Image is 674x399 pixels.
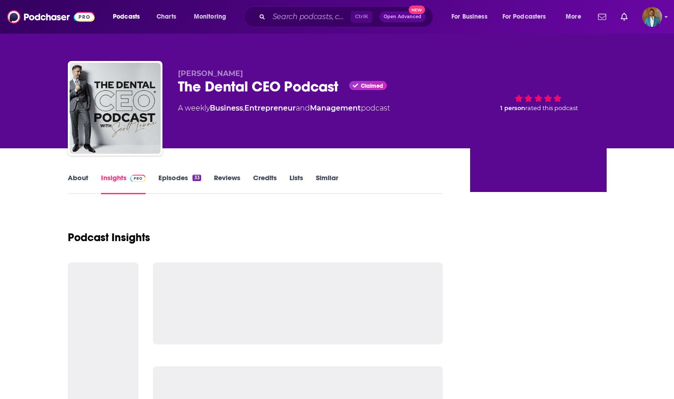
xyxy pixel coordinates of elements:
[316,173,338,194] a: Similar
[525,105,578,111] span: rated this podcast
[113,10,140,23] span: Podcasts
[130,175,146,182] img: Podchaser Pro
[566,10,581,23] span: More
[269,10,351,24] input: Search podcasts, credits, & more...
[178,103,390,114] div: A weekly podcast
[101,173,146,194] a: InsightsPodchaser Pro
[7,8,95,25] img: Podchaser - Follow, Share and Rate Podcasts
[310,104,361,112] a: Management
[253,173,277,194] a: Credits
[289,173,303,194] a: Lists
[253,6,442,27] div: Search podcasts, credits, & more...
[617,9,631,25] a: Show notifications dropdown
[243,104,244,112] span: ,
[157,10,176,23] span: Charts
[451,10,487,23] span: For Business
[68,231,150,244] h1: Podcast Insights
[151,10,182,24] a: Charts
[70,63,161,154] img: The Dental CEO Podcast
[351,11,372,23] span: Ctrl K
[594,9,610,25] a: Show notifications dropdown
[642,7,662,27] img: User Profile
[470,69,607,126] div: 1 personrated this podcast
[361,84,383,88] span: Claimed
[68,173,88,194] a: About
[106,10,152,24] button: open menu
[502,10,546,23] span: For Podcasters
[500,105,525,111] span: 1 person
[642,7,662,27] span: Logged in as smortier42491
[409,5,425,14] span: New
[445,10,499,24] button: open menu
[244,104,296,112] a: Entrepreneur
[188,10,238,24] button: open menu
[178,69,243,78] span: [PERSON_NAME]
[210,104,243,112] a: Business
[384,15,421,19] span: Open Advanced
[158,173,201,194] a: Episodes33
[296,104,310,112] span: and
[380,11,426,22] button: Open AdvancedNew
[194,10,226,23] span: Monitoring
[193,175,201,181] div: 33
[497,10,559,24] button: open menu
[214,173,240,194] a: Reviews
[642,7,662,27] button: Show profile menu
[559,10,593,24] button: open menu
